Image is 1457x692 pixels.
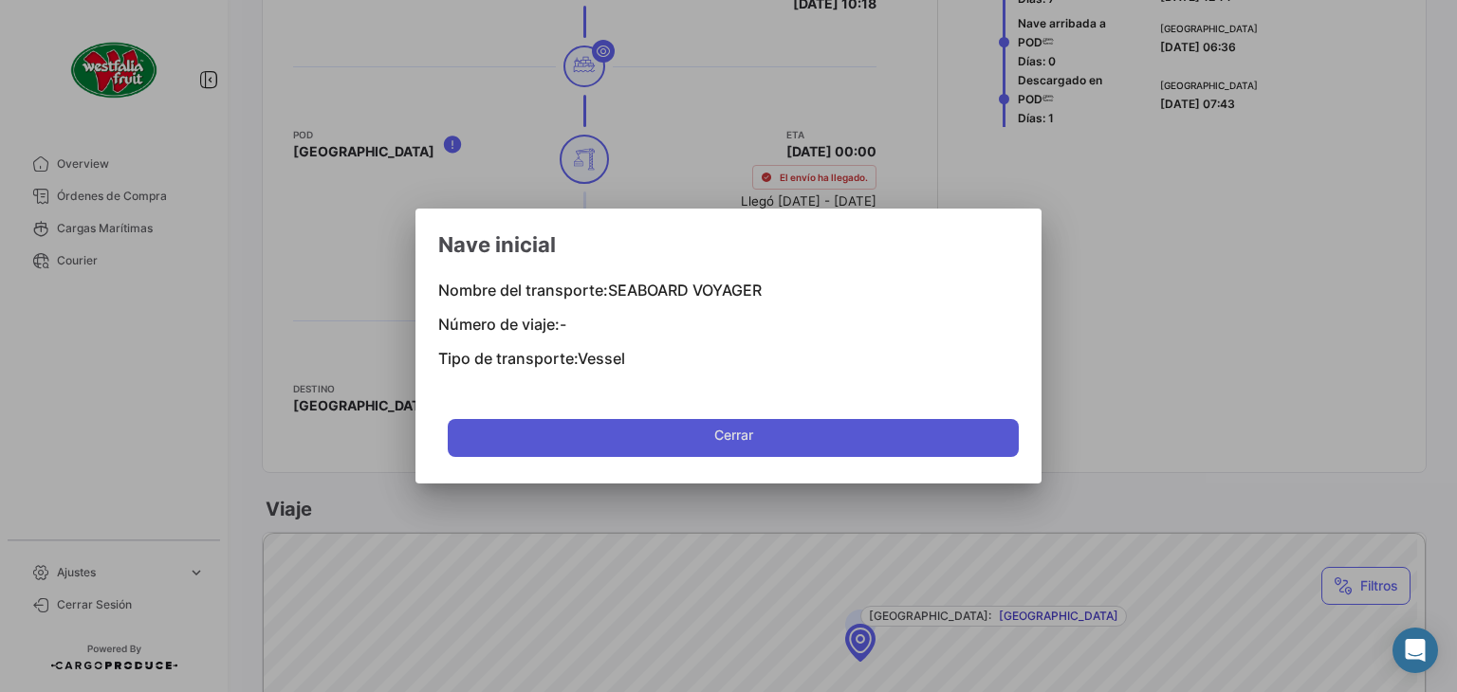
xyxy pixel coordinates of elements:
p: Tipo de transporte: [438,349,1019,368]
span: Vessel [578,349,625,368]
h2: Nave inicial [438,231,1019,258]
p: Nombre del transporte: [438,281,1019,300]
p: Número de viaje: [438,315,1019,334]
button: Cerrar [448,419,1019,457]
span: - [560,315,566,334]
div: Abrir Intercom Messenger [1392,628,1438,673]
span: SEABOARD VOYAGER [608,281,762,300]
span: Cerrar [714,420,753,458]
